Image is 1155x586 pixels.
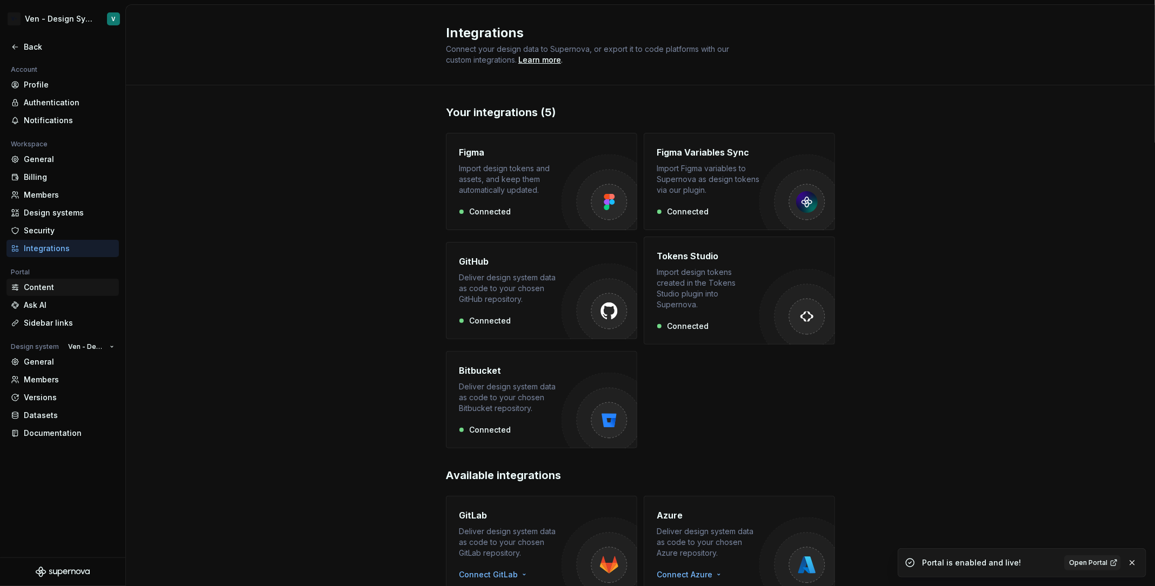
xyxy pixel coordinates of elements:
div: Import Figma variables to Supernova as design tokens via our plugin. [657,163,759,196]
button: V-Ven - Design System TestV [2,7,123,31]
div: Ven - Design System Test [25,14,94,24]
div: Import design tokens and assets, and keep them automatically updated. [459,163,562,196]
a: Content [6,279,119,296]
h4: Figma Variables Sync [657,146,749,159]
h4: GitHub [459,255,489,268]
a: Versions [6,389,119,406]
span: Connect GitLab [459,569,518,580]
div: Members [24,374,115,385]
div: Portal is enabled and live! [922,557,1058,568]
span: Connect Azure [657,569,712,580]
span: Open Portal [1069,558,1107,567]
div: Design systems [24,207,115,218]
a: General [6,353,119,371]
a: Authentication [6,94,119,111]
div: Design system [6,340,63,353]
a: Open Portal [1064,555,1121,570]
h4: GitLab [459,509,487,522]
div: Ask AI [24,300,115,311]
div: Versions [24,392,115,403]
div: Security [24,225,115,236]
div: Integrations [24,243,115,254]
div: Datasets [24,410,115,421]
a: Sidebar links [6,314,119,332]
div: Portal [6,266,34,279]
button: Figma Variables SyncImport Figma variables to Supernova as design tokens via our plugin.Connected [644,133,835,230]
a: Ask AI [6,297,119,314]
div: Authentication [24,97,115,108]
div: Profile [24,79,115,90]
div: Sidebar links [24,318,115,328]
span: Ven - Design System Test [68,342,105,351]
div: Deliver design system data as code to your chosen GitHub repository. [459,272,562,305]
div: Account [6,63,42,76]
svg: Supernova Logo [36,567,90,577]
div: Documentation [24,428,115,439]
h4: Figma [459,146,484,159]
div: V- [8,12,21,25]
button: FigmaImport design tokens and assets, and keep them automatically updated.Connected [446,133,637,230]
div: Workspace [6,138,52,151]
a: Billing [6,169,119,186]
div: General [24,356,115,367]
div: General [24,154,115,165]
h2: Available integrations [446,468,835,483]
div: Back [24,42,115,52]
a: General [6,151,119,168]
div: Members [24,190,115,200]
a: Documentation [6,425,119,442]
a: Notifications [6,112,119,129]
a: Datasets [6,407,119,424]
div: Deliver design system data as code to your chosen GitLab repository. [459,526,562,558]
a: Profile [6,76,119,93]
a: Members [6,186,119,204]
div: Deliver design system data as code to your chosen Bitbucket repository. [459,381,562,414]
div: Notifications [24,115,115,126]
div: Content [24,282,115,293]
a: Learn more [518,55,561,65]
button: Tokens StudioImport design tokens created in the Tokens Studio plugin into Supernova.Connected [644,237,835,345]
div: Billing [24,172,115,183]
h4: Bitbucket [459,364,501,377]
button: Connect GitLab [459,569,533,580]
a: Members [6,371,119,388]
a: Back [6,38,119,56]
h4: Azure [657,509,683,522]
a: Security [6,222,119,239]
h2: Integrations [446,24,822,42]
h4: Tokens Studio [657,250,718,262]
span: . [517,56,563,64]
button: Connect Azure [657,569,727,580]
div: Deliver design system data as code to your chosen Azure repository. [657,526,759,558]
div: Import design tokens created in the Tokens Studio plugin into Supernova. [657,267,759,310]
button: GitHubDeliver design system data as code to your chosen GitHub repository.Connected [446,237,637,345]
span: Connect your design data to Supernova, or export it to code platforms with our custom integrations. [446,44,731,64]
a: Design systems [6,204,119,221]
div: V [112,15,116,23]
a: Integrations [6,240,119,257]
h2: Your integrations (5) [446,105,835,120]
button: BitbucketDeliver design system data as code to your chosen Bitbucket repository.Connected [446,351,637,448]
